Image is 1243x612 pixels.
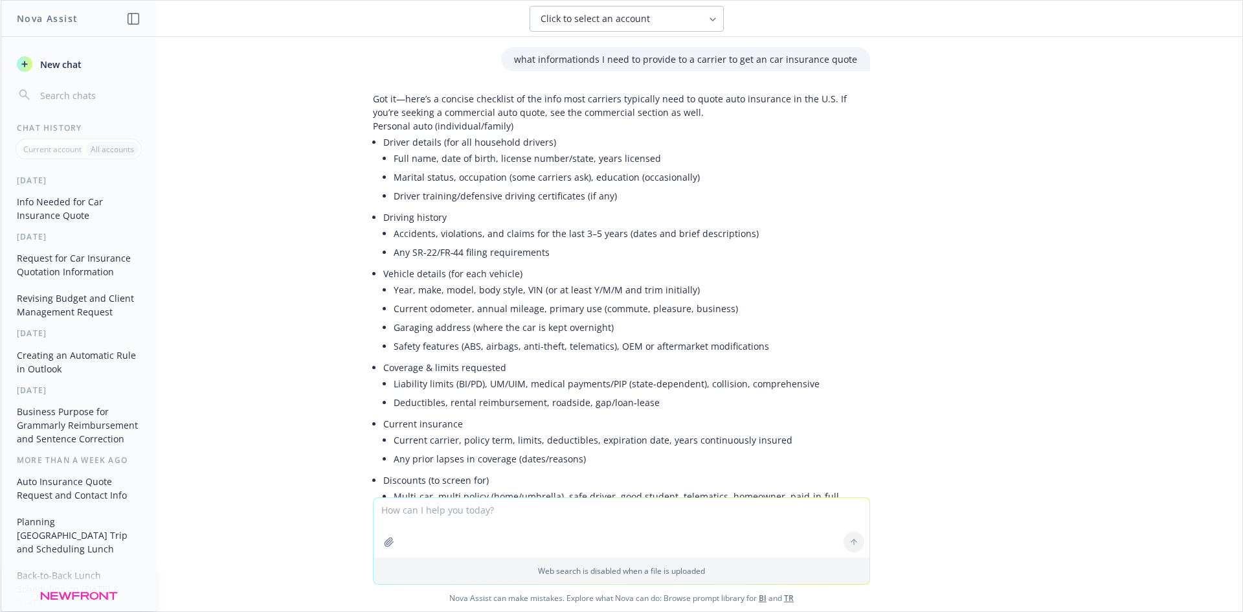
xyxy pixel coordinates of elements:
[394,224,870,243] li: Accidents, violations, and claims for the last 3–5 years (dates and brief descriptions)
[784,593,794,604] a: TR
[394,337,870,356] li: Safety features (ABS, airbags, anti-theft, telematics), OEM or aftermarket modifications
[759,593,767,604] a: BI
[394,318,870,337] li: Garaging address (where the car is kept overnight)
[394,187,870,205] li: Driver training/defensive driving certificates (if any)
[12,401,146,449] button: Business Purpose for Grammarly Reimbursement and Sentence Correction
[23,144,82,155] p: Current account
[374,498,869,558] textarea: To enrich screen reader interactions, please activate Accessibility in Grammarly extension settings
[1,122,156,133] div: Chat History
[12,471,146,506] button: Auto Insurance Quote Request and Contact Info
[383,414,870,471] li: Current insurance
[383,264,870,358] li: Vehicle details (for each vehicle)
[394,393,870,412] li: Deductibles, rental reimbursement, roadside, gap/loan‑lease
[394,149,870,168] li: Full name, date of birth, license number/state, years licensed
[394,431,870,449] li: Current carrier, policy term, limits, deductibles, expiration date, years continuously insured
[394,374,870,393] li: Liability limits (BI/PD), UM/UIM, medical payments/PIP (state-dependent), collision, comprehensive
[1,175,156,186] div: [DATE]
[91,144,134,155] p: All accounts
[394,243,870,262] li: Any SR‑22/FR‑44 filing requirements
[38,86,140,104] input: Search chats
[373,119,870,133] p: Personal auto (individual/family)
[514,52,857,66] p: what informationds I need to provide to a carrier to get an car insurance quote
[1,328,156,339] div: [DATE]
[1,455,156,466] div: More than a week ago
[394,299,870,318] li: Current odometer, annual mileage, primary use (commute, pleasure, business)
[394,168,870,187] li: Marital status, occupation (some carriers ask), education (occasionally)
[12,247,146,282] button: Request for Car Insurance Quotation Information
[383,471,870,522] li: Discounts (to screen for)
[373,92,870,119] p: Got it—here’s a concise checklist of the info most carriers typically need to quote auto insuranc...
[12,52,146,76] button: New chat
[394,487,870,519] li: Multi‑car, multi‑policy (home/umbrella), safe driver, good student, telematics, homeowner, paid‑i...
[541,12,650,25] span: Click to select an account
[17,12,78,25] h1: Nova Assist
[383,208,870,264] li: Driving history
[38,58,82,71] span: New chat
[381,565,862,576] p: Web search is disabled when a file is uploaded
[394,280,870,299] li: Year, make, model, body style, VIN (or at least Y/M/M and trim initially)
[1,385,156,396] div: [DATE]
[12,511,146,560] button: Planning [GEOGRAPHIC_DATA] Trip and Scheduling Lunch
[383,358,870,414] li: Coverage & limits requested
[12,191,146,226] button: Info Needed for Car Insurance Quote
[530,6,724,32] button: Click to select an account
[12,288,146,323] button: Revising Budget and Client Management Request
[383,133,870,208] li: Driver details (for all household drivers)
[1,231,156,242] div: [DATE]
[6,585,1237,611] span: Nova Assist can make mistakes. Explore what Nova can do: Browse prompt library for and
[394,449,870,468] li: Any prior lapses in coverage (dates/reasons)
[12,345,146,380] button: Creating an Automatic Rule in Outlook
